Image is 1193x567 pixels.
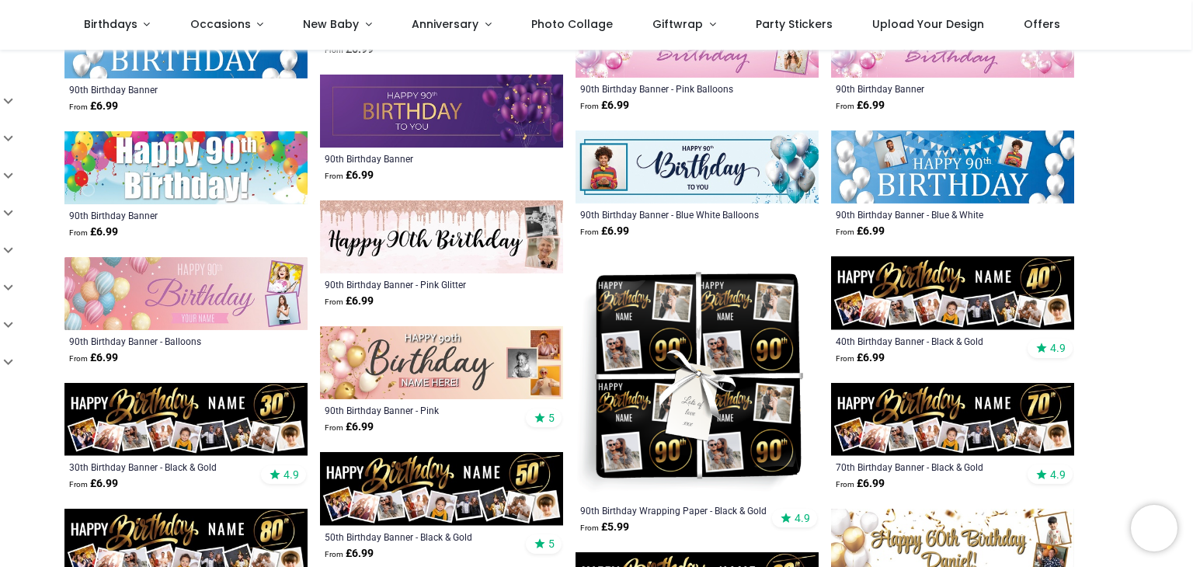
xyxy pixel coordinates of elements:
[1050,468,1066,482] span: 4.9
[325,172,343,180] span: From
[69,103,88,111] span: From
[303,16,359,32] span: New Baby
[548,411,555,425] span: 5
[836,208,1023,221] a: 90th Birthday Banner - Blue & White
[580,520,629,535] strong: £ 5.99
[325,294,374,309] strong: £ 6.99
[320,75,563,148] img: Happy 90th Birthday Banner - Purple Balloons
[283,468,299,482] span: 4.9
[580,524,599,532] span: From
[64,131,308,204] img: Happy 90th Birthday Banner - Party Balloons
[548,537,555,551] span: 5
[580,208,767,221] a: 90th Birthday Banner - Blue White Balloons
[580,228,599,236] span: From
[831,383,1074,456] img: Personalised Happy 70th Birthday Banner - Black & Gold - Custom Name & 9 Photo Upload
[1050,341,1066,355] span: 4.9
[69,461,256,473] a: 30th Birthday Banner - Black & Gold
[831,256,1074,329] img: Personalised Happy 40th Birthday Banner - Black & Gold - Custom Name & 9 Photo Upload
[325,278,512,290] a: 90th Birthday Banner - Pink Glitter
[580,224,629,239] strong: £ 6.99
[836,476,885,492] strong: £ 6.99
[836,228,854,236] span: From
[325,530,512,543] a: 50th Birthday Banner - Black & Gold
[531,16,613,32] span: Photo Collage
[190,16,251,32] span: Occasions
[836,354,854,363] span: From
[69,99,118,114] strong: £ 6.99
[320,452,563,525] img: Personalised Happy 50th Birthday Banner - Black & Gold - Custom Name & 9 Photo Upload
[836,480,854,489] span: From
[580,82,767,95] a: 90th Birthday Banner - Pink Balloons
[836,461,1023,473] a: 70th Birthday Banner - Black & Gold
[836,335,1023,347] a: 40th Birthday Banner - Black & Gold
[69,224,118,240] strong: £ 6.99
[69,209,256,221] a: 90th Birthday Banner
[412,16,478,32] span: Anniversary
[836,82,1023,95] a: 90th Birthday Banner
[652,16,703,32] span: Giftwrap
[576,130,819,203] img: Personalised Happy 90th Birthday Banner - Blue White Balloons - 1 Photo Upload
[84,16,137,32] span: Birthdays
[1131,505,1177,551] iframe: Brevo live chat
[325,297,343,306] span: From
[795,511,810,525] span: 4.9
[69,228,88,237] span: From
[836,102,854,110] span: From
[325,404,512,416] a: 90th Birthday Banner - Pink
[836,98,885,113] strong: £ 6.99
[325,550,343,558] span: From
[69,476,118,492] strong: £ 6.99
[580,98,629,113] strong: £ 6.99
[69,350,118,366] strong: £ 6.99
[325,46,343,54] span: From
[580,102,599,110] span: From
[320,200,563,273] img: Personalised Happy 90th Birthday Banner - Pink Glitter - 2 Photo Upload
[325,152,512,165] a: 90th Birthday Banner
[325,423,343,432] span: From
[69,335,256,347] a: 90th Birthday Banner - Balloons
[320,326,563,399] img: Personalised Happy 90th Birthday Banner - Pink - Custom Name & 3 Photo Upload
[836,224,885,239] strong: £ 6.99
[576,256,819,499] img: Personalised 90th Birthday Wrapping Paper - Black & Gold - Upload 2 Photos & Name
[325,546,374,562] strong: £ 6.99
[64,257,308,330] img: Personalised Happy 90th Birthday Banner - Balloons - Custom Name & 2 Photo Upload
[872,16,984,32] span: Upload Your Design
[325,419,374,435] strong: £ 6.99
[69,480,88,489] span: From
[831,130,1074,203] img: Personalised Happy 90th Birthday Banner - Blue & White - 2 Photo Upload
[580,504,767,517] a: 90th Birthday Wrapping Paper - Black & Gold
[325,168,374,183] strong: £ 6.99
[1024,16,1060,32] span: Offers
[756,16,833,32] span: Party Stickers
[69,83,256,96] a: 90th Birthday Banner
[69,354,88,363] span: From
[64,383,308,456] img: Personalised Happy 30th Birthday Banner - Black & Gold - Custom Name & 9 Photo Upload
[836,350,885,366] strong: £ 6.99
